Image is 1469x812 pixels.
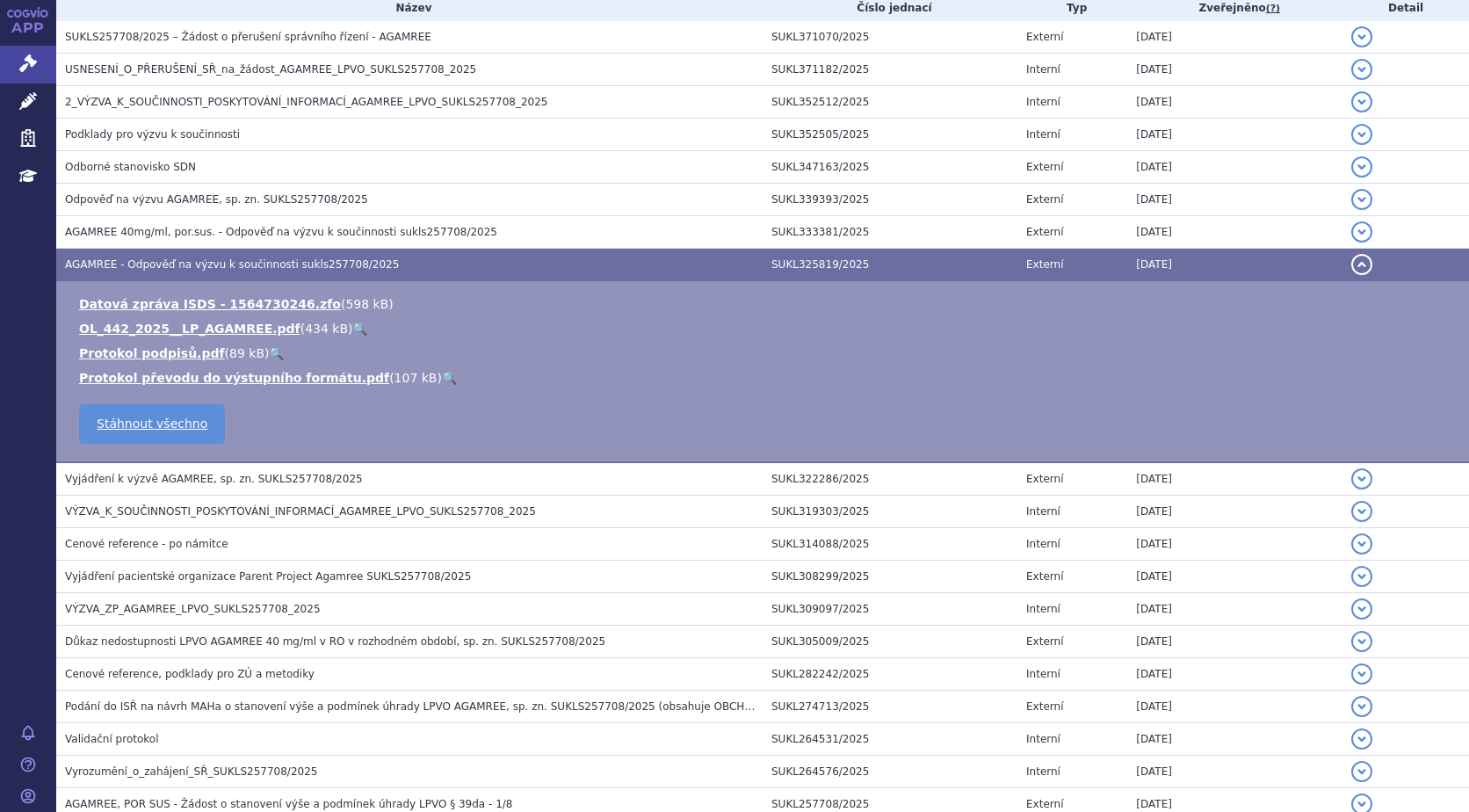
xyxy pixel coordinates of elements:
[79,404,225,444] a: Stáhnout všechno
[763,691,1017,723] td: SUKL274713/2025
[442,371,457,385] a: 🔍
[352,322,367,336] a: 🔍
[79,369,1451,387] li: ( )
[1026,668,1060,680] span: Interní
[1351,631,1372,652] button: detail
[1026,538,1060,550] span: Interní
[65,798,512,810] span: AGAMREE, POR SUS - Žádost o stanovení výše a podmínek úhrady LPVO § 39da - 1/8
[79,344,1451,362] li: ( )
[1026,31,1063,43] span: Externí
[1026,63,1060,76] span: Interní
[1026,635,1063,648] span: Externí
[79,346,225,360] a: Protokol podpisů.pdf
[1026,603,1060,615] span: Interní
[1351,598,1372,620] button: detail
[1127,119,1342,151] td: [DATE]
[1026,258,1063,271] span: Externí
[1127,723,1342,756] td: [DATE]
[763,216,1017,249] td: SUKL333381/2025
[65,63,476,76] span: USNESENÍ_O_PŘERUŠENÍ_SŘ_na_žádost_AGAMREE_LPVO_SUKLS257708_2025
[1127,658,1342,691] td: [DATE]
[1127,528,1342,561] td: [DATE]
[1026,96,1060,108] span: Interní
[1351,59,1372,80] button: detail
[1351,729,1372,750] button: detail
[1026,700,1063,713] span: Externí
[79,295,1451,313] li: ( )
[1351,221,1372,243] button: detail
[763,528,1017,561] td: SUKL314088/2025
[1026,193,1063,206] span: Externí
[763,723,1017,756] td: SUKL264531/2025
[1026,570,1063,583] span: Externí
[1026,161,1063,173] span: Externí
[1351,501,1372,522] button: detail
[1127,626,1342,658] td: [DATE]
[269,346,284,360] a: 🔍
[1351,533,1372,555] button: detail
[1351,761,1372,782] button: detail
[1127,216,1342,249] td: [DATE]
[65,570,471,583] span: Vyjádření pacientské organizace Parent Project Agamree SUKLS257708/2025
[763,21,1017,54] td: SUKL371070/2025
[763,86,1017,119] td: SUKL352512/2025
[65,733,159,745] span: Validační protokol
[1351,26,1372,47] button: detail
[65,668,315,680] span: Cenové reference, podklady pro ZÚ a metodiky
[1127,54,1342,86] td: [DATE]
[1127,496,1342,528] td: [DATE]
[1351,663,1372,685] button: detail
[1351,566,1372,587] button: detail
[65,258,399,271] span: AGAMREE - Odpověď na výzvu k součinnosti sukls257708/2025
[763,561,1017,593] td: SUKL308299/2025
[763,756,1017,788] td: SUKL264576/2025
[763,462,1017,496] td: SUKL322286/2025
[1351,696,1372,717] button: detail
[79,320,1451,337] li: ( )
[1351,254,1372,275] button: detail
[1026,798,1063,810] span: Externí
[1026,733,1060,745] span: Interní
[65,765,317,778] span: Vyrozumění_o_zahájení_SŘ_SUKLS257708/2025
[1351,124,1372,145] button: detail
[65,193,368,206] span: Odpověď na výzvu AGAMREE, sp. zn. SUKLS257708/2025
[79,322,300,336] a: OL_442_2025__LP_AGAMREE.pdf
[79,297,341,311] a: Datová zpráva ISDS - 1564730246.zfo
[763,151,1017,184] td: SUKL347163/2025
[1127,593,1342,626] td: [DATE]
[345,297,388,311] span: 598 kB
[65,473,363,485] span: Vyjádření k výzvě AGAMREE, sp. zn. SUKLS257708/2025
[763,249,1017,281] td: SUKL325819/2025
[1127,249,1342,281] td: [DATE]
[763,54,1017,86] td: SUKL371182/2025
[763,658,1017,691] td: SUKL282242/2025
[65,226,497,238] span: AGAMREE 40mg/ml, por.sus. - Odpověď na výzvu k součinnosti sukls257708/2025
[1266,3,1280,15] abbr: (?)
[1026,765,1060,778] span: Interní
[79,371,389,385] a: Protokol převodu do výstupního formátu.pdf
[1127,21,1342,54] td: [DATE]
[1127,756,1342,788] td: [DATE]
[1127,561,1342,593] td: [DATE]
[1026,128,1060,141] span: Interní
[1026,226,1063,238] span: Externí
[763,119,1017,151] td: SUKL352505/2025
[763,626,1017,658] td: SUKL305009/2025
[394,371,438,385] span: 107 kB
[65,603,321,615] span: VÝZVA_ZP_AGAMREE_LPVO_SUKLS257708_2025
[1127,151,1342,184] td: [DATE]
[229,346,264,360] span: 89 kB
[65,128,240,141] span: Podklady pro výzvu k součinnosti
[763,496,1017,528] td: SUKL319303/2025
[65,161,196,173] span: Odborné stanovisko SDN
[65,700,988,713] span: Podání do ISŘ na návrh MAHa o stanovení výše a podmínek úhrady LPVO AGAMREE, sp. zn. SUKLS257708/...
[65,505,536,518] span: VÝZVA_K_SOUČINNOSTI_POSKYTOVÁNÍ_INFORMACÍ_AGAMREE_LPVO_SUKLS257708_2025
[65,635,605,648] span: Důkaz nedostupnosti LPVO AGAMREE 40 mg/ml v RO v rozhodném období, sp. zn. SUKLS257708/2025
[65,96,547,108] span: 2_VÝZVA_K_SOUČINNOSTI_POSKYTOVÁNÍ_INFORMACÍ_AGAMREE_LPVO_SUKLS257708_2025
[1351,156,1372,178] button: detail
[1127,86,1342,119] td: [DATE]
[1351,189,1372,210] button: detail
[65,538,228,550] span: Cenové reference - po námitce
[763,184,1017,216] td: SUKL339393/2025
[1351,91,1372,112] button: detail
